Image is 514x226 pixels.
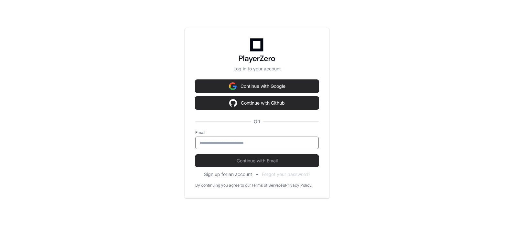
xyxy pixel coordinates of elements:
[195,130,319,135] label: Email
[195,154,319,167] button: Continue with Email
[195,158,319,164] span: Continue with Email
[195,66,319,72] p: Log in to your account
[251,183,283,188] a: Terms of Service
[195,80,319,93] button: Continue with Google
[195,97,319,109] button: Continue with Github
[285,183,312,188] a: Privacy Policy.
[229,80,237,93] img: Sign in with google
[251,118,263,125] span: OR
[262,171,310,178] button: Forgot your password?
[229,97,237,109] img: Sign in with google
[204,171,252,178] button: Sign up for an account
[283,183,285,188] div: &
[195,183,251,188] div: By continuing you agree to our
